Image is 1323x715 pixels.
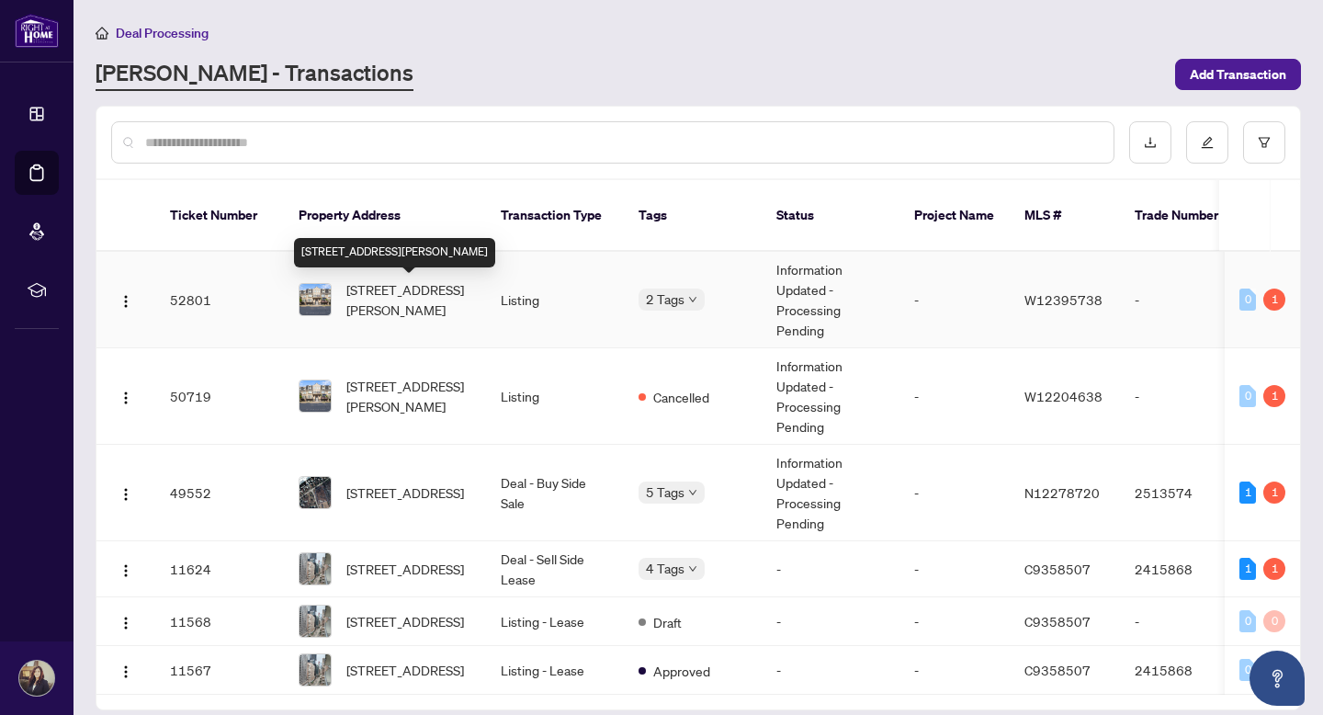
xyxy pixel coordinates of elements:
button: Logo [111,285,141,314]
img: thumbnail-img [300,606,331,637]
td: - [899,541,1010,597]
td: Information Updated - Processing Pending [762,348,899,445]
span: download [1144,136,1157,149]
span: 4 Tags [646,558,684,579]
div: 1 [1263,385,1285,407]
td: - [899,597,1010,646]
img: thumbnail-img [300,654,331,686]
th: Project Name [899,180,1010,252]
th: Tags [624,180,762,252]
img: Logo [119,664,133,679]
span: Approved [653,661,710,681]
button: filter [1243,121,1285,164]
img: thumbnail-img [300,284,331,315]
img: thumbnail-img [300,477,331,508]
td: Deal - Buy Side Sale [486,445,624,541]
td: 52801 [155,252,284,348]
img: Logo [119,391,133,405]
a: [PERSON_NAME] - Transactions [96,58,413,91]
span: Draft [653,612,682,632]
td: Information Updated - Processing Pending [762,252,899,348]
span: down [688,295,697,304]
div: 1 [1239,558,1256,580]
span: 5 Tags [646,482,684,503]
td: Listing [486,252,624,348]
th: Trade Number [1120,180,1249,252]
img: thumbnail-img [300,380,331,412]
span: down [688,564,697,573]
th: Status [762,180,899,252]
span: [STREET_ADDRESS][PERSON_NAME] [346,376,471,416]
td: 2513574 [1120,445,1249,541]
img: Logo [119,294,133,309]
div: 0 [1239,289,1256,311]
img: Logo [119,616,133,630]
div: 1 [1263,482,1285,504]
td: Deal - Sell Side Lease [486,541,624,597]
td: - [1120,597,1249,646]
span: Deal Processing [116,25,209,41]
td: Listing - Lease [486,597,624,646]
td: Listing [486,348,624,445]
button: Logo [111,607,141,636]
button: Logo [111,554,141,584]
td: 11568 [155,597,284,646]
div: 1 [1263,289,1285,311]
td: 2415868 [1120,646,1249,695]
span: C9358507 [1024,662,1091,678]
img: Logo [119,563,133,578]
div: 0 [1239,659,1256,681]
th: MLS # [1010,180,1120,252]
span: down [688,488,697,497]
span: N12278720 [1024,484,1100,501]
span: [STREET_ADDRESS][PERSON_NAME] [346,279,471,320]
img: Profile Icon [19,661,54,696]
button: download [1129,121,1171,164]
button: Add Transaction [1175,59,1301,90]
span: W12395738 [1024,291,1102,308]
td: Information Updated - Processing Pending [762,445,899,541]
img: Logo [119,487,133,502]
div: 0 [1263,610,1285,632]
td: - [899,252,1010,348]
td: Listing - Lease [486,646,624,695]
div: [STREET_ADDRESS][PERSON_NAME] [294,238,495,267]
span: home [96,27,108,40]
div: 0 [1239,385,1256,407]
td: 49552 [155,445,284,541]
span: [STREET_ADDRESS] [346,559,464,579]
span: C9358507 [1024,613,1091,630]
td: - [762,541,899,597]
button: Open asap [1249,651,1305,706]
div: 1 [1263,558,1285,580]
span: filter [1258,136,1271,149]
div: 0 [1239,610,1256,632]
img: thumbnail-img [300,553,331,584]
button: Logo [111,381,141,411]
th: Transaction Type [486,180,624,252]
span: [STREET_ADDRESS] [346,660,464,680]
td: 11567 [155,646,284,695]
img: logo [15,14,59,48]
td: 50719 [155,348,284,445]
button: Logo [111,478,141,507]
div: 1 [1239,482,1256,504]
span: edit [1201,136,1214,149]
td: 2415868 [1120,541,1249,597]
td: - [899,646,1010,695]
span: [STREET_ADDRESS] [346,611,464,631]
span: Cancelled [653,387,709,407]
td: 11624 [155,541,284,597]
span: Add Transaction [1190,60,1286,89]
td: - [1120,252,1249,348]
td: - [762,597,899,646]
td: - [1120,348,1249,445]
span: [STREET_ADDRESS] [346,482,464,503]
td: - [899,445,1010,541]
th: Property Address [284,180,486,252]
th: Ticket Number [155,180,284,252]
button: Logo [111,655,141,685]
button: edit [1186,121,1228,164]
span: 2 Tags [646,289,684,310]
span: C9358507 [1024,561,1091,577]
